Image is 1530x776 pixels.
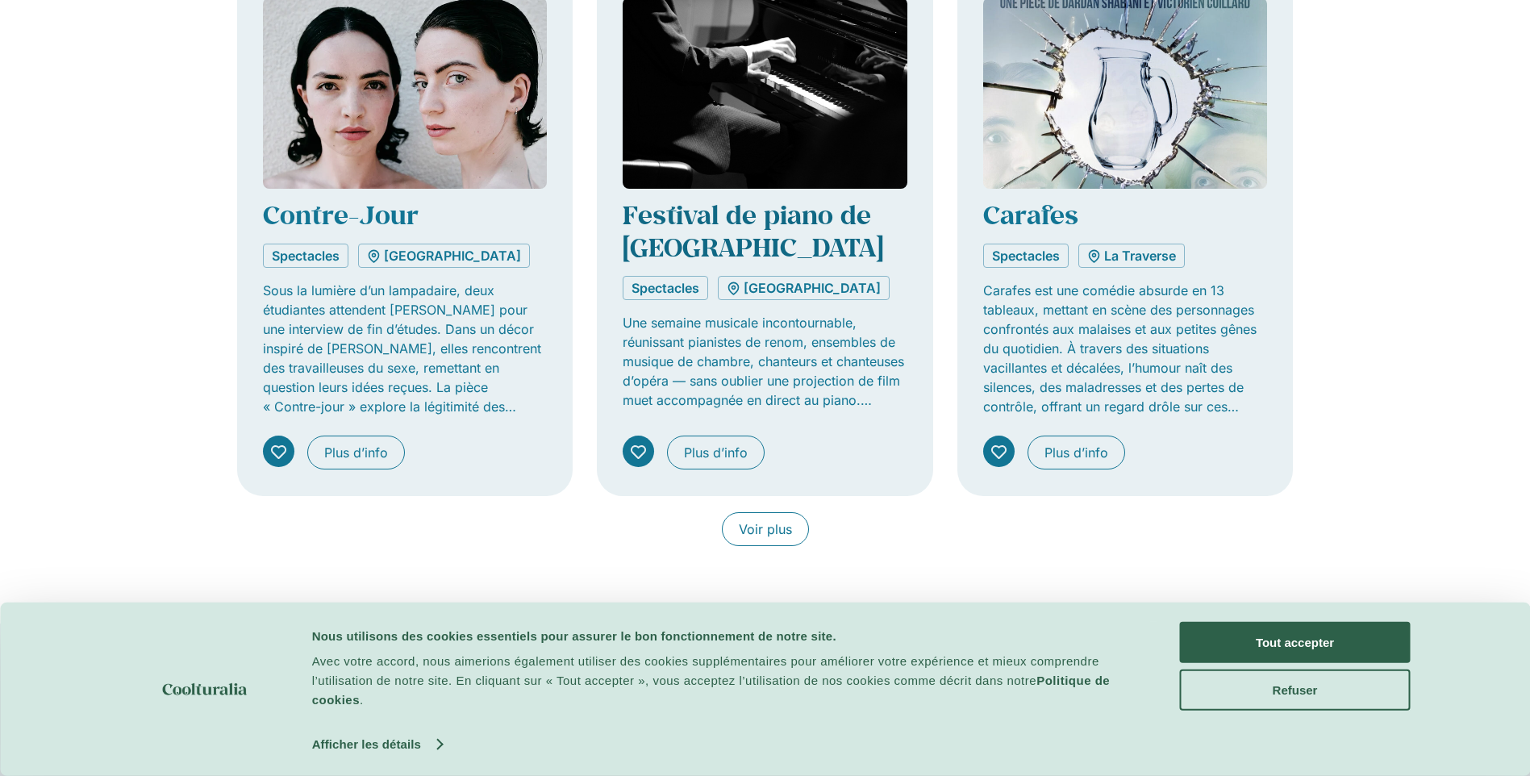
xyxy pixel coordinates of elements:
[307,436,405,469] a: Plus d’info
[983,281,1268,416] p: Carafes est une comédie absurde en 13 tableaux, mettant en scène des personnages confrontés aux m...
[312,732,442,757] a: Afficher les détails
[983,198,1078,232] a: Carafes
[324,443,388,462] span: Plus d’info
[623,313,907,410] p: Une semaine musicale incontournable, réunissant pianistes de renom, ensembles de musique de chamb...
[1044,443,1108,462] span: Plus d’info
[263,244,348,268] a: Spectacles
[263,281,548,416] p: Sous la lumière d’un lampadaire, deux étudiantes attendent [PERSON_NAME] pour une interview de fi...
[684,443,748,462] span: Plus d’info
[983,244,1069,268] a: Spectacles
[358,244,530,268] a: [GEOGRAPHIC_DATA]
[722,512,809,546] a: Voir plus
[1078,244,1185,268] a: La Traverse
[162,683,247,695] img: logo
[718,276,890,300] a: [GEOGRAPHIC_DATA]
[312,626,1144,645] div: Nous utilisons des cookies essentiels pour assurer le bon fonctionnement de notre site.
[623,276,708,300] a: Spectacles
[667,436,765,469] a: Plus d’info
[263,198,419,232] a: Contre-Jour
[1180,669,1411,710] button: Refuser
[623,198,883,264] a: Festival de piano de [GEOGRAPHIC_DATA]
[1180,622,1411,663] button: Tout accepter
[1028,436,1125,469] a: Plus d’info
[360,693,364,707] span: .
[739,519,792,539] span: Voir plus
[312,654,1099,687] span: Avec votre accord, nous aimerions également utiliser des cookies supplémentaires pour améliorer v...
